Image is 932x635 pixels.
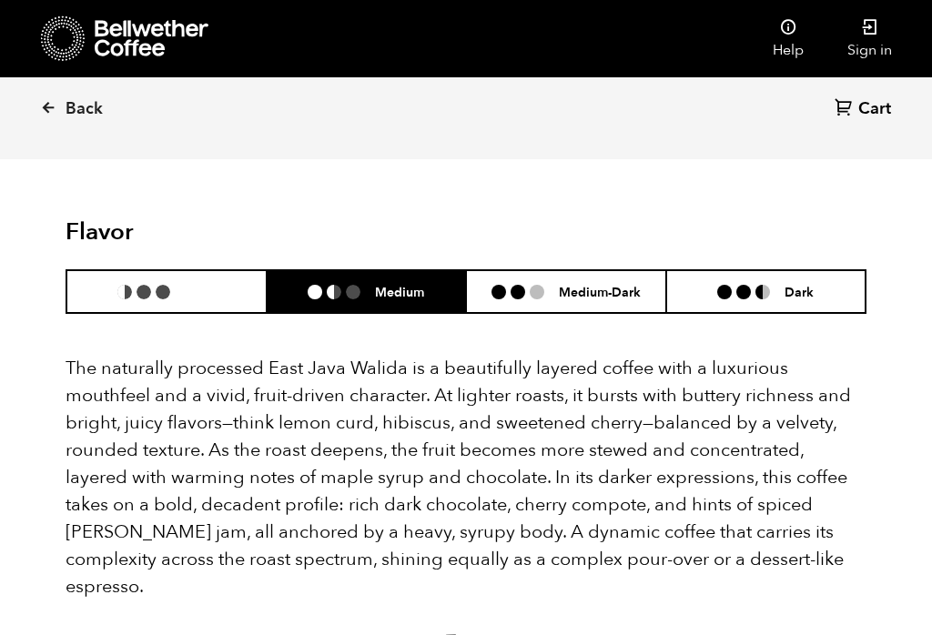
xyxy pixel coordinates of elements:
span: Cart [858,98,891,120]
h6: Dark [785,284,814,299]
span: Back [66,98,103,120]
h2: Flavor [66,218,332,247]
a: Cart [835,97,896,122]
h6: Medium-Dark [559,284,641,299]
h6: Medium [375,284,424,299]
p: The naturally processed East Java Walida is a beautifully layered coffee with a luxurious mouthfe... [66,355,866,600]
h6: Light [185,284,215,299]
